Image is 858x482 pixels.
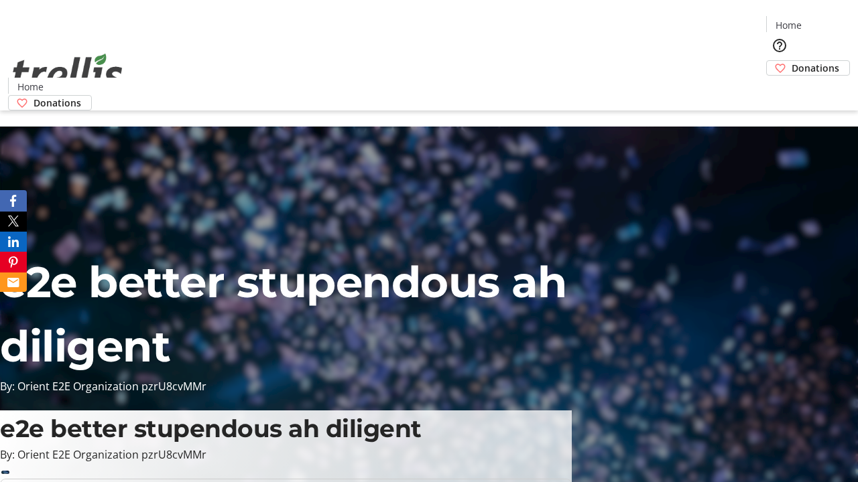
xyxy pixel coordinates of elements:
span: Home [776,18,802,32]
a: Donations [766,60,850,76]
span: Home [17,80,44,94]
button: Help [766,32,793,59]
span: Donations [34,96,81,110]
button: Cart [766,76,793,102]
img: Orient E2E Organization pzrU8cvMMr's Logo [8,39,127,106]
span: Donations [792,61,839,75]
a: Home [9,80,52,94]
a: Home [767,18,810,32]
a: Donations [8,95,92,110]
